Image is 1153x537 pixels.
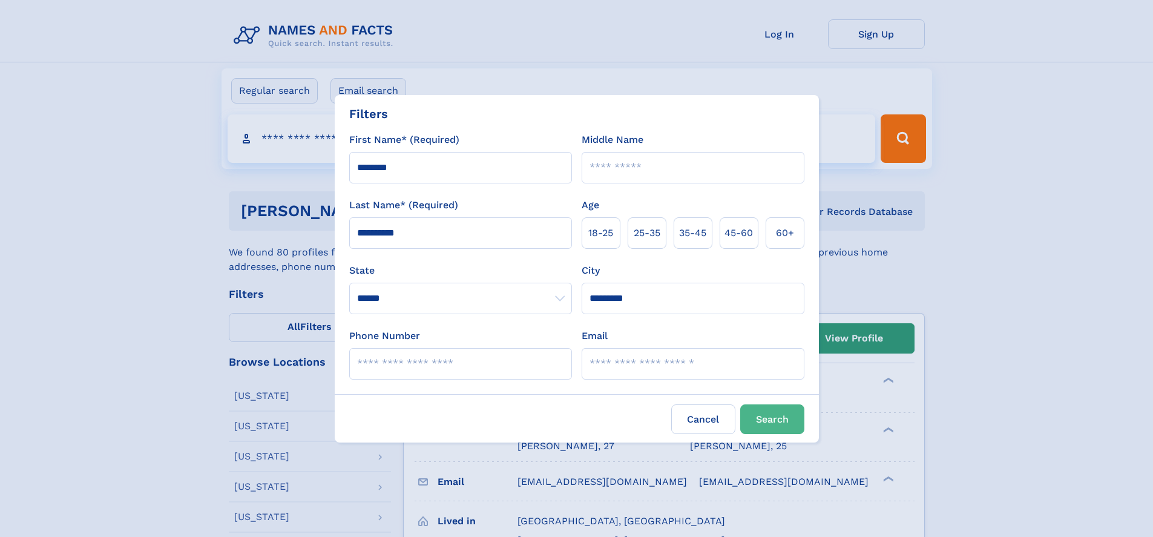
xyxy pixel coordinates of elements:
[582,263,600,278] label: City
[582,198,599,212] label: Age
[349,329,420,343] label: Phone Number
[671,404,735,434] label: Cancel
[679,226,706,240] span: 35‑45
[724,226,753,240] span: 45‑60
[582,329,608,343] label: Email
[582,133,643,147] label: Middle Name
[349,133,459,147] label: First Name* (Required)
[349,198,458,212] label: Last Name* (Required)
[634,226,660,240] span: 25‑35
[349,263,572,278] label: State
[588,226,613,240] span: 18‑25
[740,404,804,434] button: Search
[776,226,794,240] span: 60+
[349,105,388,123] div: Filters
